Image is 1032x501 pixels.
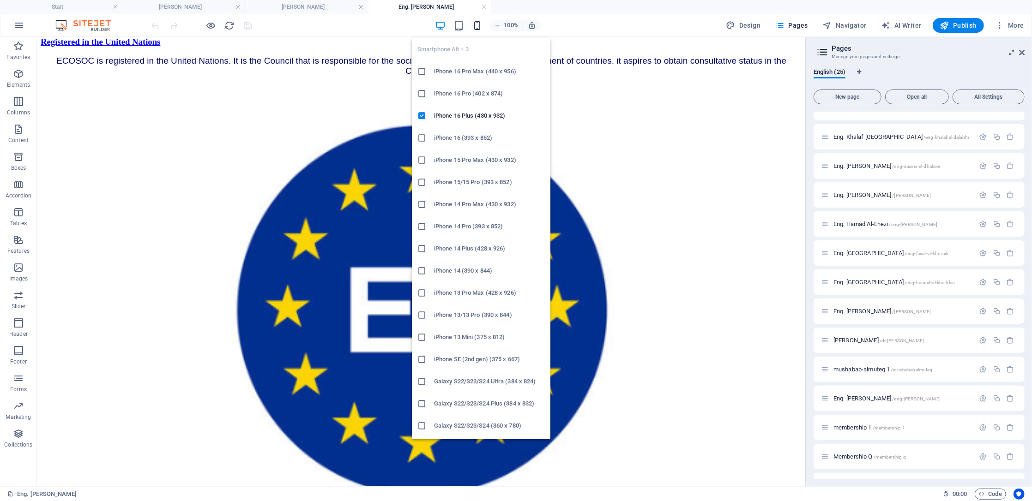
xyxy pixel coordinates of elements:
span: Click to open page [833,250,948,256]
div: Design (Ctrl+Alt+Y) [723,18,765,33]
p: Collections [4,441,32,448]
button: reload [224,20,235,31]
div: Remove [1007,365,1014,373]
span: English (25) [814,66,845,79]
span: /eng-[PERSON_NAME] [889,222,938,227]
div: Settings [979,249,987,257]
span: Click to open page [833,395,941,402]
span: /eng-hamad-al-khathlan [905,280,955,285]
span: /mushababalmuteg [891,367,933,372]
div: Settings [979,336,987,344]
div: [PERSON_NAME]/dr-[PERSON_NAME] [831,337,975,343]
div: Settings [979,423,987,431]
span: /[PERSON_NAME] [893,309,931,314]
span: : [959,490,960,497]
h6: iPhone 16 Plus (430 x 932) [434,110,545,121]
div: Duplicate [993,249,1001,257]
button: Usercentrics [1014,489,1025,500]
span: Click to open page [833,133,969,140]
span: AI Writer [881,21,922,30]
div: Settings [979,394,987,402]
i: On resize automatically adjust zoom level to fit chosen device. [528,21,536,30]
h2: Pages [832,44,1025,53]
div: membership 1/membership-1 [831,424,975,430]
div: Settings [979,453,987,460]
div: Duplicate [993,133,1001,141]
div: Membership Q/membership-q [831,453,975,459]
div: Settings [979,365,987,373]
p: Accordion [6,192,31,199]
span: Publish [940,21,977,30]
p: Features [7,247,30,255]
span: Click to open page [833,453,906,460]
h6: iPhone 13 Mini (375 x 812) [434,332,545,343]
h6: Galaxy S22/S23/S24 Ultra (384 x 824) [434,376,545,387]
div: Eng. [PERSON_NAME]/eng-[PERSON_NAME] [831,395,975,401]
button: Click here to leave preview mode and continue editing [205,20,217,31]
p: Favorites [6,54,30,61]
p: Tables [10,220,27,227]
h6: iPhone 13 Pro Max (428 x 926) [434,287,545,298]
button: Design [723,18,765,33]
span: /membership-q [874,454,906,459]
span: Code [979,489,1002,500]
div: Settings [979,278,987,286]
div: Settings [979,307,987,315]
h6: Galaxy S22/S23/S24 (360 x 780) [434,420,545,431]
div: Eng. Khalaf [GEOGRAPHIC_DATA]/eng-khalaf-al-dalabhi [831,134,975,140]
span: All Settings [957,94,1020,100]
p: Boxes [11,164,26,172]
span: Open all [889,94,945,100]
div: Eng. [PERSON_NAME]/[PERSON_NAME] [831,308,975,314]
button: Pages [772,18,811,33]
button: All Settings [953,89,1025,104]
h6: iPhone 16 (393 x 852) [434,132,545,143]
h6: iPhone 15 Pro Max (430 x 932) [434,155,545,166]
div: Duplicate [993,278,1001,286]
h4: Eng. [PERSON_NAME] [368,2,491,12]
span: Pages [775,21,808,30]
div: Remove [1007,249,1014,257]
span: Design [726,21,761,30]
h6: iPhone 13/13 Pro (390 x 844) [434,310,545,321]
h6: Galaxy S22/S23/S24 Plus (384 x 832) [434,398,545,409]
span: /membership-1 [873,425,905,430]
div: Eng. [GEOGRAPHIC_DATA]/eng-hamad-al-khathlan [831,279,975,285]
p: Images [9,275,28,282]
div: Settings [979,220,987,228]
div: Remove [1007,307,1014,315]
span: /eng-[PERSON_NAME] [893,396,941,401]
div: Remove [1007,162,1014,170]
div: Settings [979,162,987,170]
div: Duplicate [993,162,1001,170]
span: Click to open page [833,221,937,227]
h6: iPhone 16 Pro (402 x 874) [434,88,545,99]
h6: Session time [943,489,967,500]
button: Navigator [819,18,870,33]
span: Click to open page [833,191,931,198]
div: Remove [1007,336,1014,344]
div: Remove [1007,423,1014,431]
p: Slider [12,303,26,310]
span: /eng-faisal-al-khuraib [905,251,948,256]
div: Eng. [PERSON_NAME]/eng-nasser-al-dhakeer [831,163,975,169]
div: Language Tabs [814,68,1025,86]
i: Reload page [224,20,235,31]
div: Remove [1007,453,1014,460]
span: Eng. [PERSON_NAME] [833,162,941,169]
button: 100% [490,20,523,31]
h6: iPhone 14 Pro (393 x 852) [434,221,545,232]
div: Duplicate [993,191,1001,199]
span: Click to open page [833,424,905,431]
div: Remove [1007,133,1014,141]
div: Eng. [GEOGRAPHIC_DATA]/eng-faisal-al-khuraib [831,250,975,256]
span: Click to open page [833,279,955,286]
div: Duplicate [993,453,1001,460]
div: Settings [979,191,987,199]
div: Duplicate [993,336,1001,344]
h3: Manage your pages and settings [832,53,1006,61]
div: Duplicate [993,394,1001,402]
img: Editor Logo [53,20,122,31]
h6: iPhone SE (2nd gen) (375 x 667) [434,354,545,365]
div: mushabab-almuteg 1/mushababalmuteg [831,366,975,372]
